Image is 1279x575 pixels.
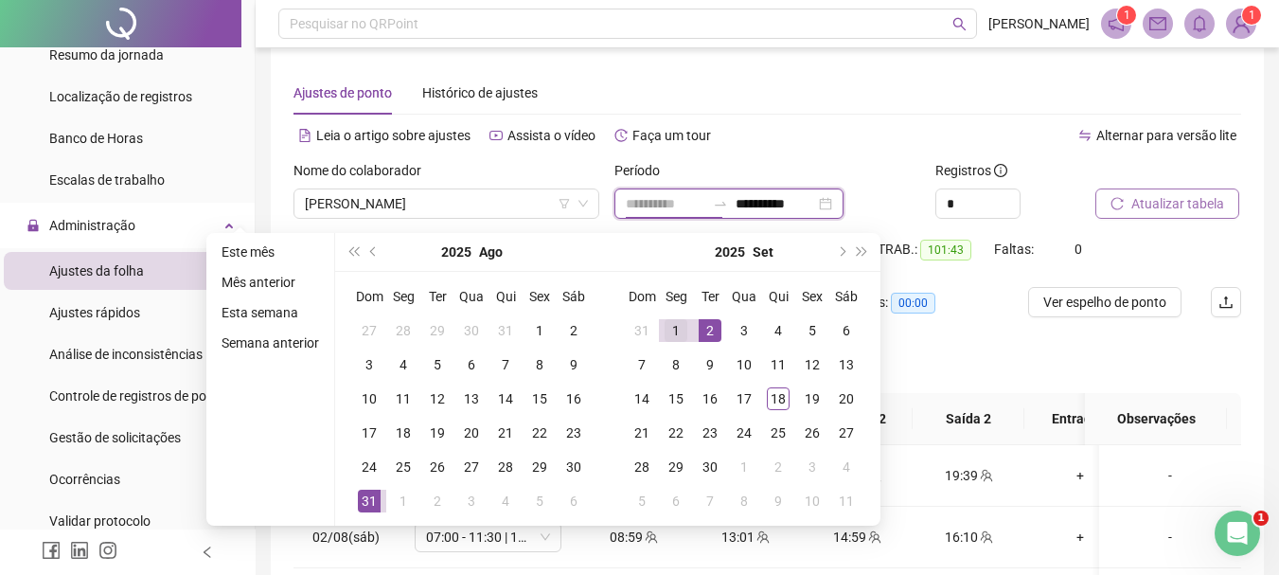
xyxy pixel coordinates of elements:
span: facebook [42,541,61,560]
td: 2025-09-21 [625,416,659,450]
td: 2025-08-16 [557,382,591,416]
li: Semana anterior [214,332,327,354]
div: 16 [699,387,721,410]
div: 26 [801,422,824,444]
li: Este mês [214,241,327,263]
div: 1 [665,319,687,342]
span: Escalas de trabalho [49,172,165,188]
td: 2025-08-07 [489,348,523,382]
td: 2025-09-20 [829,382,863,416]
span: mail [1149,15,1166,32]
div: 10 [358,387,381,410]
div: 15 [665,387,687,410]
div: 21 [494,422,517,444]
button: super-next-year [852,233,873,271]
th: Observações [1085,393,1227,445]
div: 3 [801,456,824,478]
span: Ajustes da folha [49,263,144,279]
span: history [614,129,628,142]
td: 2025-08-14 [489,382,523,416]
div: 23 [699,422,721,444]
td: 2025-08-11 [386,382,420,416]
div: 18 [767,387,790,410]
td: 2025-10-06 [659,484,693,518]
td: 2025-08-19 [420,416,454,450]
span: team [866,530,881,544]
th: Entrada 3 [1024,393,1136,445]
td: 2025-08-17 [352,416,386,450]
div: 8 [665,353,687,376]
td: 2025-07-28 [386,314,420,348]
div: 20 [835,387,858,410]
td: 2025-09-27 [829,416,863,450]
span: team [978,469,993,482]
span: filter [559,198,570,209]
span: Leia o artigo sobre ajustes [316,128,471,143]
td: 2025-08-04 [386,348,420,382]
td: 2025-09-18 [761,382,795,416]
div: 30 [699,456,721,478]
span: Ajustes rápidos [49,305,140,320]
div: 26 [426,456,449,478]
div: H. TRAB.: [862,239,994,261]
span: 02/08(sáb) [312,530,380,545]
div: 29 [426,319,449,342]
span: Ajustes de ponto [293,85,392,100]
li: Esta semana [214,301,327,324]
td: 2025-09-01 [386,484,420,518]
div: 28 [631,456,653,478]
div: 27 [835,422,858,444]
td: 2025-09-09 [693,348,727,382]
div: 16 [562,387,585,410]
div: 22 [665,422,687,444]
div: 29 [665,456,687,478]
span: upload [1218,295,1234,310]
td: 2025-10-08 [727,484,761,518]
span: Análise de inconsistências [49,347,203,362]
span: team [755,530,770,544]
button: Ver espelho de ponto [1028,287,1181,317]
span: lock [27,219,40,232]
div: 2 [562,319,585,342]
div: 10 [733,353,755,376]
td: 2025-10-04 [829,450,863,484]
th: Dom [352,279,386,314]
td: 2025-08-01 [523,314,557,348]
button: month panel [479,233,503,271]
button: Atualizar tabela [1095,189,1239,219]
div: 11 [835,490,858,512]
div: 6 [835,319,858,342]
span: swap-right [713,196,728,211]
td: 2025-07-31 [489,314,523,348]
td: 2025-09-04 [761,314,795,348]
td: 2025-09-08 [659,348,693,382]
span: reload [1110,197,1124,210]
button: prev-year [364,233,384,271]
label: Nome do colaborador [293,160,434,181]
td: 2025-08-22 [523,416,557,450]
td: 2025-10-03 [795,450,829,484]
div: 15 [528,387,551,410]
div: 10 [801,490,824,512]
div: 7 [699,490,721,512]
div: 19 [426,422,449,444]
div: 31 [358,490,381,512]
div: 28 [392,319,415,342]
td: 2025-09-07 [625,348,659,382]
div: 8 [733,490,755,512]
td: 2025-10-01 [727,450,761,484]
span: 1 [1253,511,1269,526]
td: 2025-08-23 [557,416,591,450]
span: swap [1078,129,1092,142]
td: 2025-08-27 [454,450,489,484]
div: 9 [767,490,790,512]
td: 2025-08-13 [454,382,489,416]
div: 22 [528,422,551,444]
span: linkedin [70,541,89,560]
div: 1 [733,456,755,478]
span: 07:00 - 11:30 | 13:30 - 16:00 [426,523,550,551]
td: 2025-09-24 [727,416,761,450]
td: 2025-09-28 [625,450,659,484]
td: 2025-09-03 [727,314,761,348]
div: 17 [358,422,381,444]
